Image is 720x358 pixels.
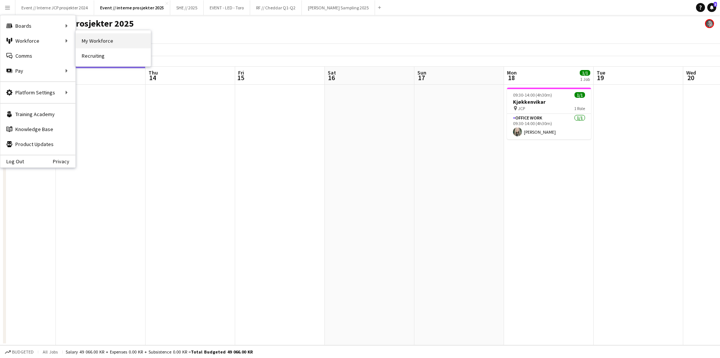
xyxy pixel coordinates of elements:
[507,98,591,105] h3: Kjøkkenvikar
[15,0,94,15] button: Event // Interne JCP prosjekter 2024
[41,349,59,355] span: All jobs
[597,69,605,76] span: Tue
[76,33,151,48] a: My Workforce
[0,158,24,164] a: Log Out
[580,76,590,82] div: 1 Job
[148,69,158,76] span: Thu
[574,106,585,111] span: 1 Role
[237,73,244,82] span: 15
[705,19,714,28] app-user-avatar: Julie Minken
[0,63,75,78] div: Pay
[0,107,75,122] a: Training Academy
[714,2,717,7] span: 3
[506,73,517,82] span: 18
[191,349,253,355] span: Total Budgeted 49 066.00 KR
[76,48,151,63] a: Recruiting
[238,69,244,76] span: Fri
[327,73,336,82] span: 16
[0,18,75,33] div: Boards
[0,122,75,137] a: Knowledge Base
[53,158,75,164] a: Privacy
[507,69,517,76] span: Mon
[0,137,75,152] a: Product Updates
[302,0,375,15] button: [PERSON_NAME] Sampling 2025
[513,92,552,98] span: 09:30-14:00 (4h30m)
[518,106,525,111] span: JCP
[94,0,170,15] button: Event // interne prosjekter 2025
[4,348,35,356] button: Budgeted
[595,73,605,82] span: 19
[66,349,253,355] div: Salary 49 066.00 KR + Expenses 0.00 KR + Subsistence 0.00 KR =
[416,73,426,82] span: 17
[0,33,75,48] div: Workforce
[147,73,158,82] span: 14
[574,92,585,98] span: 1/1
[170,0,204,15] button: SHE // 2025
[12,349,34,355] span: Budgeted
[507,88,591,139] app-job-card: 09:30-14:00 (4h30m)1/1Kjøkkenvikar JCP1 RoleOffice work1/109:30-14:00 (4h30m)[PERSON_NAME]
[0,48,75,63] a: Comms
[0,85,75,100] div: Platform Settings
[507,114,591,139] app-card-role: Office work1/109:30-14:00 (4h30m)[PERSON_NAME]
[580,70,590,76] span: 1/1
[204,0,250,15] button: EVENT - LED - Toro
[686,69,696,76] span: Wed
[328,69,336,76] span: Sat
[250,0,302,15] button: RF // Cheddar Q1-Q2
[707,3,716,12] a: 3
[417,69,426,76] span: Sun
[685,73,696,82] span: 20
